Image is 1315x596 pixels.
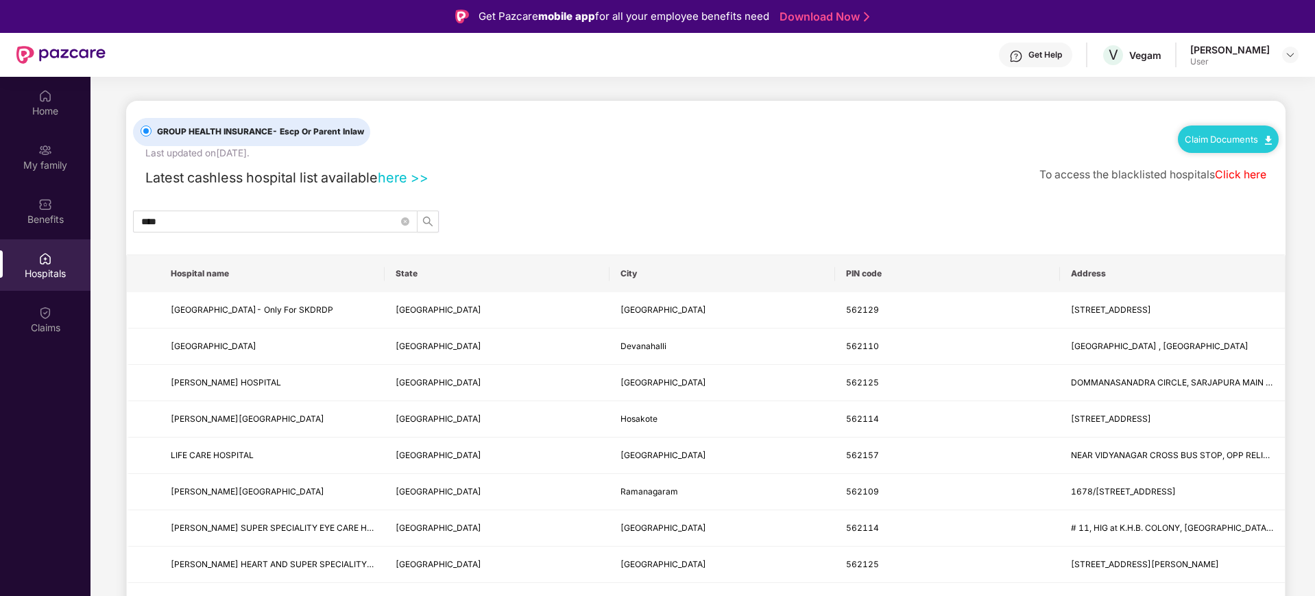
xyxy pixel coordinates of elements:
div: Vegam [1129,49,1161,62]
button: search [417,211,439,233]
span: [STREET_ADDRESS][PERSON_NAME] [1071,559,1219,569]
span: Address [1071,268,1274,279]
img: svg+xml;base64,PHN2ZyB4bWxucz0iaHR0cDovL3d3dy53My5vcmcvMjAwMC9zdmciIHdpZHRoPSIxMC40IiBoZWlnaHQ9Ij... [1265,136,1272,145]
span: [GEOGRAPHIC_DATA] , [GEOGRAPHIC_DATA] [1071,341,1248,351]
th: Address [1060,255,1285,292]
div: [PERSON_NAME] [1190,43,1270,56]
img: svg+xml;base64,PHN2ZyBpZD0iQ2xhaW0iIHhtbG5zPSJodHRwOi8vd3d3LnczLm9yZy8yMDAwL3N2ZyIgd2lkdGg9IjIwIi... [38,306,52,320]
span: Hospital name [171,268,374,279]
div: Get Pazcare for all your employee benefits need [479,8,769,25]
th: State [385,255,610,292]
span: 562114 [846,523,879,533]
span: 562125 [846,559,879,569]
img: New Pazcare Logo [16,46,106,64]
img: svg+xml;base64,PHN2ZyBpZD0iSG9zcGl0YWxzIiB4bWxucz0iaHR0cDovL3d3dy53My5vcmcvMjAwMC9zdmciIHdpZHRoPS... [38,252,52,265]
span: 562157 [846,450,879,460]
td: Karnataka [385,438,610,474]
img: svg+xml;base64,PHN2ZyBpZD0iSGVscC0zMngzMiIgeG1sbnM9Imh0dHA6Ly93d3cudzMub3JnLzIwMDAvc3ZnIiB3aWR0aD... [1009,49,1023,63]
td: Prasannahalli Main Road , Near International Airport [1060,329,1285,365]
td: 101 Main Road, Sulibele [1060,292,1285,329]
td: DOMMANASANADRA CIRCLE, SARJAPURA MAIN RAOD, ANEKAL TALUK [1060,365,1285,401]
img: svg+xml;base64,PHN2ZyBpZD0iSG9tZSIgeG1sbnM9Imh0dHA6Ly93d3cudzMub3JnLzIwMDAvc3ZnIiB3aWR0aD0iMjAiIG... [38,89,52,103]
td: 1678/852 B M ROAD, BIDADI [1060,474,1285,510]
span: [GEOGRAPHIC_DATA] [396,341,481,351]
span: [GEOGRAPHIC_DATA] [620,305,706,315]
td: Bangalore [610,292,834,329]
td: Karnataka [385,510,610,547]
td: Devanahalli [610,329,834,365]
span: [GEOGRAPHIC_DATA] [620,523,706,533]
td: Bangalore [610,510,834,547]
span: Ramanagaram [620,486,678,497]
td: Bangalore [610,438,834,474]
span: [GEOGRAPHIC_DATA] [396,486,481,497]
img: Stroke [864,10,869,24]
span: [GEOGRAPHIC_DATA] [620,559,706,569]
span: To access the blacklisted hospitals [1039,168,1215,181]
span: close-circle [401,215,409,228]
td: Karnataka [385,547,610,583]
span: GROUP HEALTH INSURANCE [152,126,370,139]
span: 562109 [846,486,879,497]
a: Click here [1215,168,1266,181]
span: [GEOGRAPHIC_DATA] [171,341,256,351]
td: Karnataka [385,365,610,401]
td: SPANDANA HEART AND SUPER SPECIALITY HOSPITAL [160,547,385,583]
td: SWASTIK HOSPITAL [160,365,385,401]
span: 562125 [846,377,879,388]
span: [GEOGRAPHIC_DATA] [396,523,481,533]
td: Karnataka [385,292,610,329]
span: [PERSON_NAME] SUPER SPECIALITY EYE CARE HOSPITAL [171,523,401,533]
span: close-circle [401,217,409,226]
span: 562110 [846,341,879,351]
div: User [1190,56,1270,67]
div: Last updated on [DATE] . [145,146,250,161]
td: SUBASH MEDICAL CENTRE [160,474,385,510]
div: Get Help [1028,49,1062,60]
th: Hospital name [160,255,385,292]
td: Karnataka [385,401,610,438]
span: # 11, HIG at K.H.B. COLONY, [GEOGRAPHIC_DATA]- NH-75 [1071,523,1306,533]
span: [GEOGRAPHIC_DATA] [396,559,481,569]
td: # 11, HIG at K.H.B. COLONY, OLD MADRAS ROAD- NH-75 [1060,510,1285,547]
td: Karnataka [385,329,610,365]
span: [PERSON_NAME][GEOGRAPHIC_DATA] [171,486,324,497]
td: NEAR VIDYANAGAR CROSS BUS STOP, OPP RELIANCE PETROL PUMP BB ROAD [1060,438,1285,474]
span: Latest cashless hospital list available [145,169,378,186]
strong: mobile app [538,10,595,23]
td: Bangalore [610,547,834,583]
img: Logo [455,10,469,23]
span: 562114 [846,414,879,424]
span: 1678/[STREET_ADDRESS] [1071,486,1176,497]
span: [GEOGRAPHIC_DATA]- Only For SKDRDP [171,305,333,315]
a: here >> [378,169,429,186]
td: LIFE CARE HOSPITAL [160,438,385,474]
td: Ramanagaram [610,474,834,510]
span: LIFE CARE HOSPITAL [171,450,254,460]
td: NO 239 206 34A NO 26 1 NEAR TRINITY COMPLEX, SOMPURA GATE SARJAPUR MAIN ROAD [1060,547,1285,583]
span: [GEOGRAPHIC_DATA] [396,414,481,424]
a: Download Now [780,10,865,24]
span: Hosakote [620,414,657,424]
img: svg+xml;base64,PHN2ZyBpZD0iRHJvcGRvd24tMzJ4MzIiIHhtbG5zPSJodHRwOi8vd3d3LnczLm9yZy8yMDAwL3N2ZyIgd2... [1285,49,1296,60]
img: svg+xml;base64,PHN2ZyB3aWR0aD0iMjAiIGhlaWdodD0iMjAiIHZpZXdCb3g9IjAgMCAyMCAyMCIgZmlsbD0ibm9uZSIgeG... [38,143,52,157]
span: [GEOGRAPHIC_DATA] [396,377,481,388]
td: 1 MANDARAM COMPLEX, KHB LAYOUT OLD MADRAS ROAD [1060,401,1285,438]
span: [GEOGRAPHIC_DATA] [620,377,706,388]
span: [PERSON_NAME][GEOGRAPHIC_DATA] [171,414,324,424]
img: svg+xml;base64,PHN2ZyBpZD0iQmVuZWZpdHMiIHhtbG5zPSJodHRwOi8vd3d3LnczLm9yZy8yMDAwL3N2ZyIgd2lkdGg9Ij... [38,198,52,211]
span: - Escp Or Parent Inlaw [272,126,364,136]
span: [PERSON_NAME] HEART AND SUPER SPECIALITY HOSPITAL [171,559,409,569]
th: PIN code [835,255,1060,292]
td: Bangalore [610,365,834,401]
span: [GEOGRAPHIC_DATA] [396,450,481,460]
td: AKASH HOSPITAL [160,329,385,365]
span: [STREET_ADDRESS] [1071,305,1151,315]
td: SRI SAI RANGAA HOSPITAL- Only For SKDRDP [160,292,385,329]
span: search [418,216,438,227]
td: Karnataka [385,474,610,510]
td: SRI NARAYANA SUPER SPECIALITY EYE CARE HOSPITAL [160,510,385,547]
span: [GEOGRAPHIC_DATA] [396,305,481,315]
span: [PERSON_NAME] HOSPITAL [171,377,281,388]
span: V [1109,47,1118,63]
